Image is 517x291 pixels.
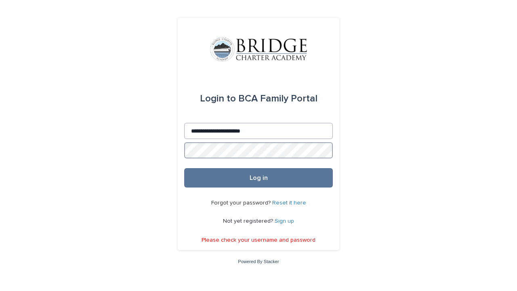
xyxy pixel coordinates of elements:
[202,237,315,244] p: Please check your username and password
[238,259,279,264] a: Powered By Stacker
[200,94,236,103] span: Login to
[184,168,333,188] button: Log in
[210,37,307,61] img: V1C1m3IdTEidaUdm9Hs0
[250,175,268,181] span: Log in
[223,218,275,224] span: Not yet registered?
[200,87,317,110] div: BCA Family Portal
[272,200,306,206] a: Reset it here
[211,200,272,206] span: Forgot your password?
[275,218,294,224] a: Sign up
